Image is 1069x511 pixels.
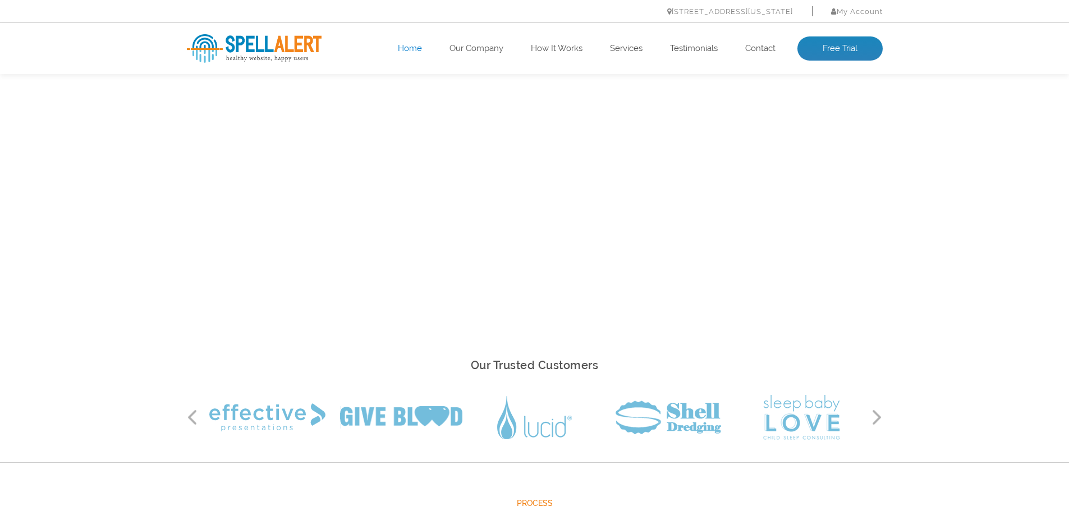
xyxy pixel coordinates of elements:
img: Sleep Baby Love [763,395,840,440]
button: Previous [187,409,198,426]
img: Give Blood [340,406,462,429]
span: Process [187,496,883,510]
button: Next [871,409,883,426]
img: Effective [209,403,325,431]
img: Lucid [497,396,572,439]
h2: Our Trusted Customers [187,356,883,375]
img: Shell Dredging [616,400,721,434]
